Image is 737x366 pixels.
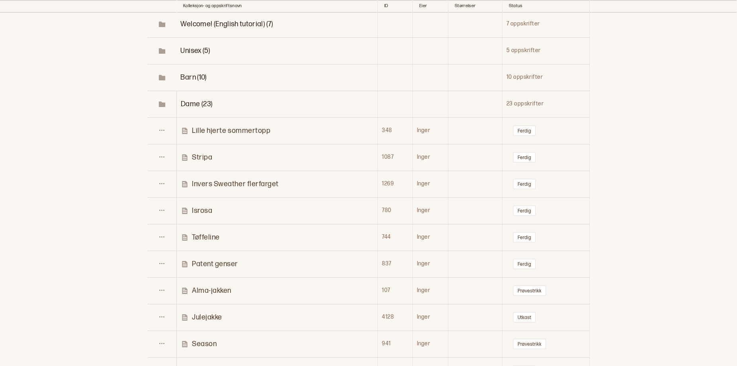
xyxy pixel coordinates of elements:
p: Alma-jakken [192,286,231,295]
td: 941 [378,331,413,357]
td: Inger [412,224,448,251]
p: Stripa [192,153,212,162]
a: Patent genser [181,259,377,269]
button: Prøvestrikk [513,285,546,296]
td: Inger [412,171,448,197]
p: Invers Sweather flerfarget [192,179,279,189]
button: Ferdig [513,259,536,269]
a: Julejakke [181,313,377,322]
td: 5 oppskrifter [502,37,589,64]
button: Utkast [513,312,536,323]
a: Invers Sweather flerfarget [181,179,377,189]
p: Julejakke [192,313,222,322]
td: 23 oppskrifter [502,91,589,117]
button: Prøvestrikk [513,339,546,349]
button: Ferdig [513,232,536,243]
td: 1087 [378,144,413,171]
td: Inger [412,197,448,224]
td: 107 [378,277,413,304]
td: Inger [412,117,448,144]
td: Inger [412,331,448,357]
p: Lille hjerte sommertopp [192,126,270,135]
button: Ferdig [513,205,536,216]
span: Toggle Row Expanded [148,47,176,55]
span: Toggle Row Expanded [180,73,206,82]
span: Toggle Row Expanded [148,100,176,108]
td: 7 oppskrifter [502,11,589,37]
a: Tøffeline [181,233,377,242]
button: Ferdig [513,179,536,189]
td: 1269 [378,171,413,197]
td: 4128 [378,304,413,331]
span: Toggle Row Expanded [148,74,176,82]
td: 837 [378,251,413,277]
a: Isrosa [181,206,377,215]
td: Inger [412,304,448,331]
button: Ferdig [513,125,536,136]
span: Toggle Row Expanded [148,20,176,28]
p: Patent genser [192,259,238,269]
p: Season [192,339,217,348]
td: Inger [412,144,448,171]
a: Season [181,339,377,348]
td: 10 oppskrifter [502,64,589,91]
td: Inger [412,277,448,304]
button: Ferdig [513,152,536,163]
span: Toggle Row Expanded [180,20,273,28]
td: 348 [378,117,413,144]
td: 780 [378,197,413,224]
a: Lille hjerte sommertopp [181,126,377,135]
a: Alma-jakken [181,286,377,295]
span: Toggle Row Expanded [181,100,212,108]
td: 744 [378,224,413,251]
p: Isrosa [192,206,212,215]
td: Inger [412,251,448,277]
p: Tøffeline [192,233,220,242]
span: Toggle Row Expanded [180,47,210,55]
a: Stripa [181,153,377,162]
